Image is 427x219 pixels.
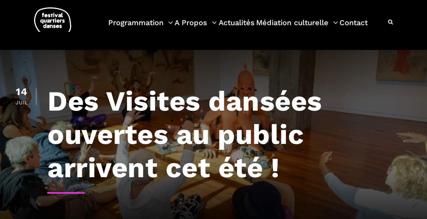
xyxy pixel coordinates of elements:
[256,16,338,38] a: Médiation culturelle
[47,84,412,184] h1: Des Visites dansées ouvertes au public arrivent cet été !
[340,16,368,38] a: Contact
[15,100,29,105] div: Juil
[15,87,29,97] div: 14
[108,16,173,38] a: Programmation
[175,16,217,38] a: A Propos
[34,7,71,37] img: logo-fqd-med
[219,16,255,38] a: Actualités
